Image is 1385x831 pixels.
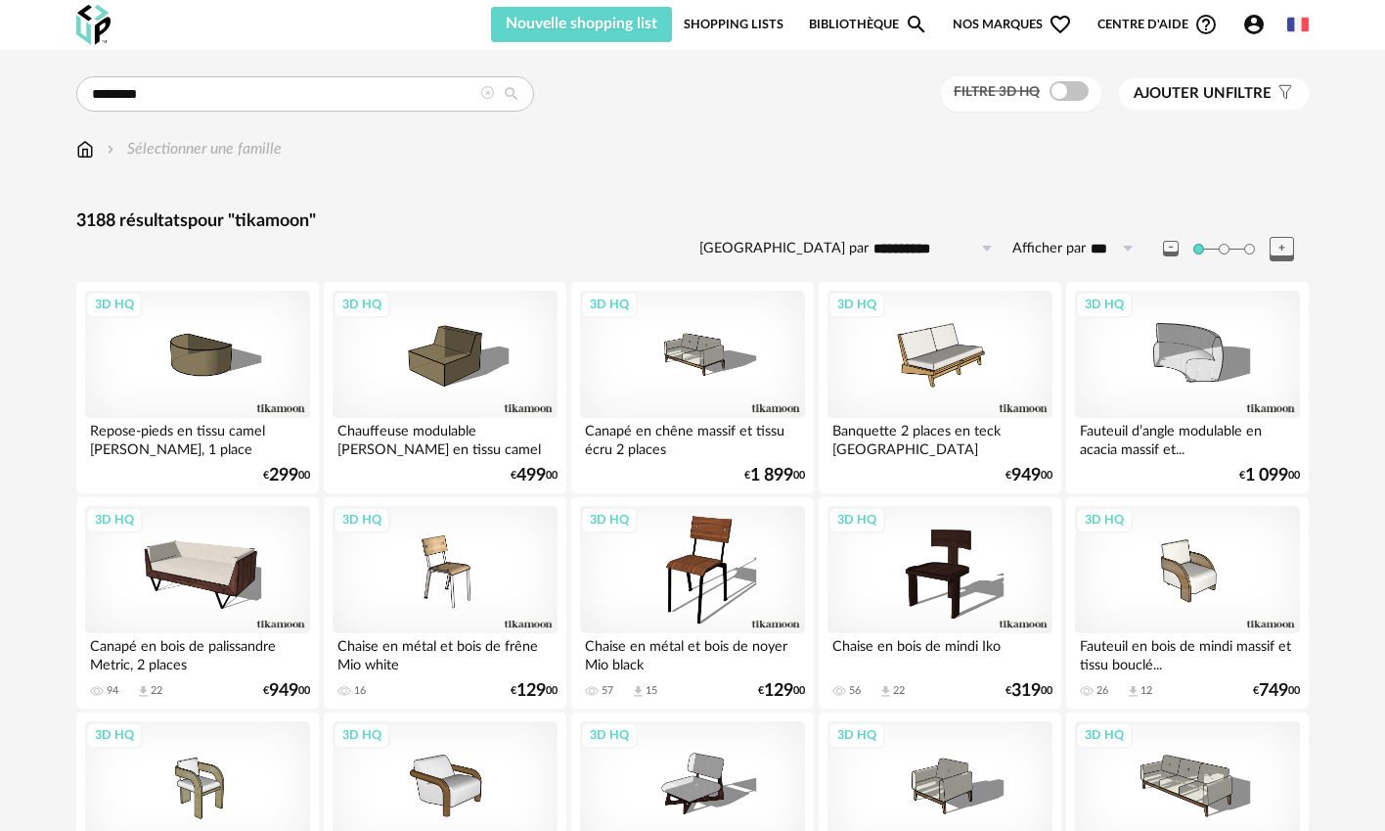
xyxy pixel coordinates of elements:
img: OXP [76,5,111,45]
div: 15 [646,684,657,698]
span: Download icon [878,684,893,699]
div: € 00 [758,684,805,698]
div: 3188 résultats [76,210,1309,233]
div: 3D HQ [581,507,638,532]
a: Shopping Lists [684,7,783,42]
img: svg+xml;base64,PHN2ZyB3aWR0aD0iMTYiIGhlaWdodD0iMTciIHZpZXdCb3g9IjAgMCAxNiAxNyIgZmlsbD0ibm9uZSIgeG... [76,138,94,161]
div: € 00 [263,469,310,483]
div: Banquette 2 places en teck [GEOGRAPHIC_DATA] [827,418,1052,457]
span: Nouvelle shopping list [506,16,657,31]
div: 3D HQ [334,507,390,532]
div: Canapé en bois de palissandre Metric, 2 places [85,633,310,672]
a: 3D HQ Repose-pieds en tissu camel [PERSON_NAME], 1 place €29900 [76,282,319,493]
div: € 00 [1005,469,1052,483]
span: Magnify icon [905,13,928,36]
div: € 00 [1253,684,1300,698]
span: Ajouter un [1134,86,1226,101]
div: Fauteuil d’angle modulable en acacia massif et... [1075,418,1300,457]
a: 3D HQ Fauteuil en bois de mindi massif et tissu bouclé... 26 Download icon 12 €74900 [1066,497,1309,709]
img: svg+xml;base64,PHN2ZyB3aWR0aD0iMTYiIGhlaWdodD0iMTYiIHZpZXdCb3g9IjAgMCAxNiAxNiIgZmlsbD0ibm9uZSIgeG... [103,138,118,161]
div: 22 [893,684,905,698]
div: 56 [849,684,861,698]
div: Chaise en métal et bois de frêne Mio white [333,633,558,672]
span: 949 [1011,469,1041,483]
img: fr [1287,14,1309,35]
button: Ajouter unfiltre Filter icon [1119,78,1309,110]
div: € 00 [1239,469,1300,483]
span: Heart Outline icon [1049,13,1072,36]
div: 3D HQ [1076,292,1133,317]
div: € 00 [511,469,558,483]
a: 3D HQ Chaise en métal et bois de noyer Mio black 57 Download icon 15 €12900 [571,497,814,709]
div: 3D HQ [828,722,885,748]
div: 3D HQ [86,722,143,748]
div: Fauteuil en bois de mindi massif et tissu bouclé... [1075,633,1300,672]
div: 3D HQ [334,722,390,748]
div: 57 [602,684,613,698]
span: 129 [516,684,546,698]
div: 3D HQ [581,722,638,748]
div: 12 [1140,684,1152,698]
span: Nos marques [953,7,1072,42]
a: 3D HQ Fauteuil d’angle modulable en acacia massif et... €1 09900 [1066,282,1309,493]
span: Account Circle icon [1242,13,1266,36]
a: 3D HQ Chaise en métal et bois de frêne Mio white 16 €12900 [324,497,566,709]
label: Afficher par [1012,240,1086,258]
span: Account Circle icon [1242,13,1274,36]
span: pour "tikamoon" [188,212,316,230]
span: 1 099 [1245,469,1288,483]
div: 22 [151,684,162,698]
span: Download icon [136,684,151,699]
div: Chauffeuse modulable [PERSON_NAME] en tissu camel [333,418,558,457]
a: 3D HQ Chaise en bois de mindi Iko 56 Download icon 22 €31900 [819,497,1061,709]
span: 299 [269,469,298,483]
div: 3D HQ [1076,507,1133,532]
div: Repose-pieds en tissu camel [PERSON_NAME], 1 place [85,418,310,457]
span: 1 899 [750,469,793,483]
div: 3D HQ [334,292,390,317]
div: Canapé en chêne massif et tissu écru 2 places [GEOGRAPHIC_DATA] [580,418,805,457]
div: € 00 [511,684,558,698]
span: Download icon [631,684,646,699]
div: 94 [107,684,118,698]
div: Sélectionner une famille [103,138,282,161]
div: € 00 [263,684,310,698]
a: BibliothèqueMagnify icon [809,7,928,42]
div: Chaise en métal et bois de noyer Mio black [580,633,805,672]
div: 26 [1096,684,1108,698]
div: 3D HQ [828,292,885,317]
div: 3D HQ [828,507,885,532]
button: Nouvelle shopping list [491,7,672,42]
a: 3D HQ Chauffeuse modulable [PERSON_NAME] en tissu camel €49900 [324,282,566,493]
span: Help Circle Outline icon [1194,13,1218,36]
span: Download icon [1126,684,1140,699]
span: 949 [269,684,298,698]
div: Chaise en bois de mindi Iko [827,633,1052,672]
div: € 00 [1005,684,1052,698]
a: 3D HQ Canapé en chêne massif et tissu écru 2 places [GEOGRAPHIC_DATA] €1 89900 [571,282,814,493]
div: 3D HQ [581,292,638,317]
div: 16 [354,684,366,698]
span: filtre [1134,84,1272,104]
span: Filtre 3D HQ [954,85,1040,99]
span: Filter icon [1272,84,1294,104]
a: 3D HQ Canapé en bois de palissandre Metric, 2 places 94 Download icon 22 €94900 [76,497,319,709]
span: Centre d'aideHelp Circle Outline icon [1097,13,1218,36]
span: 749 [1259,684,1288,698]
div: € 00 [744,469,805,483]
label: [GEOGRAPHIC_DATA] par [699,240,869,258]
div: 3D HQ [86,507,143,532]
div: 3D HQ [86,292,143,317]
span: 129 [764,684,793,698]
a: 3D HQ Banquette 2 places en teck [GEOGRAPHIC_DATA] €94900 [819,282,1061,493]
span: 319 [1011,684,1041,698]
span: 499 [516,469,546,483]
div: 3D HQ [1076,722,1133,748]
